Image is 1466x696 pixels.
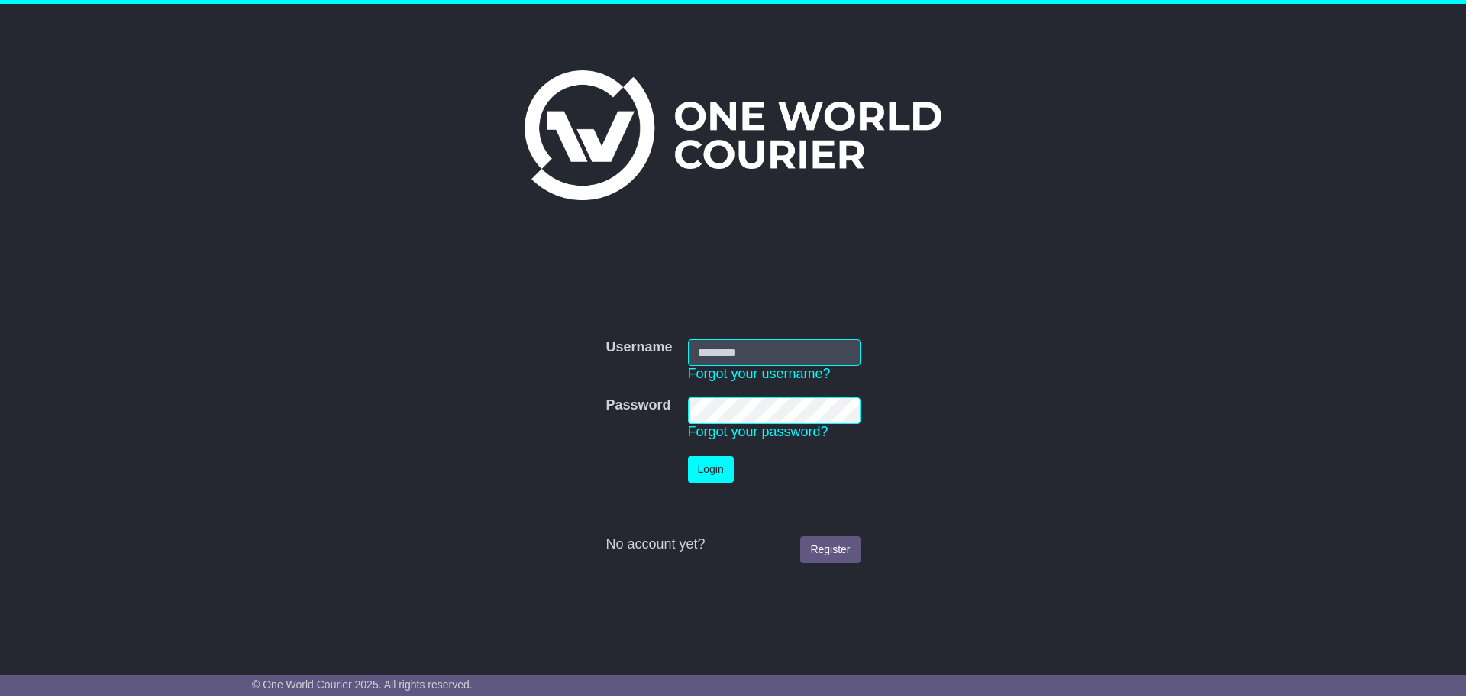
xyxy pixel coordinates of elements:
button: Login [688,456,734,483]
span: © One World Courier 2025. All rights reserved. [252,678,473,691]
label: Password [605,397,670,414]
a: Forgot your username? [688,366,831,381]
div: No account yet? [605,536,860,553]
a: Register [800,536,860,563]
img: One World [525,70,941,200]
label: Username [605,339,672,356]
a: Forgot your password? [688,424,828,439]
